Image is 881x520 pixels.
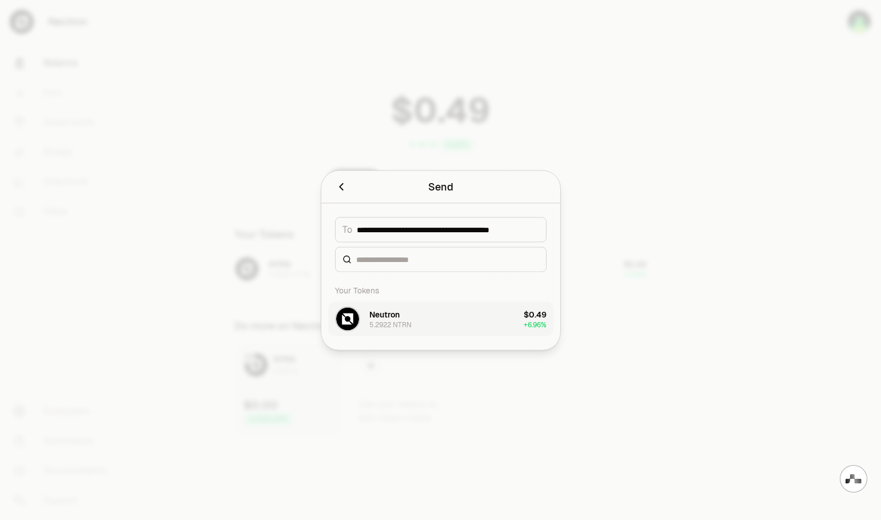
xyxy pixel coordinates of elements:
[369,320,412,329] div: 5.2922 NTRN
[524,308,547,320] div: $0.49
[342,224,352,235] span: To
[328,301,553,336] button: NTRN LogoNeutron5.2922 NTRN$0.49+6.96%
[335,178,348,194] button: Back
[336,307,359,330] img: NTRN Logo
[428,178,453,194] div: Send
[524,320,547,329] span: + 6.96%
[369,308,400,320] div: Neutron
[328,279,553,301] div: Your Tokens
